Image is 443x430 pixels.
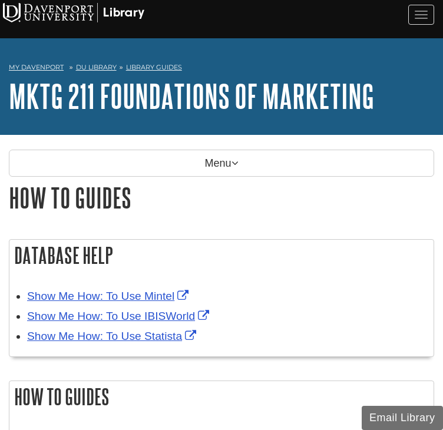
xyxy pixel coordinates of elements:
h2: Database Help [9,240,434,271]
h2: How To Guides [9,381,434,412]
a: My Davenport [9,62,64,72]
h1: How To Guides [9,183,434,213]
button: Email Library [362,406,443,430]
a: Link opens in new window [27,310,212,322]
p: Menu [9,150,434,177]
a: Library Guides [126,63,182,71]
a: Link opens in new window [27,330,199,342]
img: Davenport University Logo [3,3,144,22]
a: DU Library [76,63,117,71]
a: MKTG 211 Foundations of Marketing [9,78,374,114]
a: Link opens in new window [27,290,191,302]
